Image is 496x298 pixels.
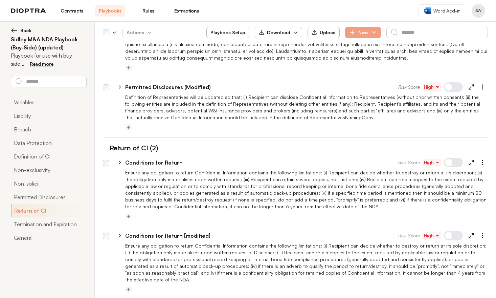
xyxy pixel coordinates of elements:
span: Risk Score [398,159,420,166]
a: Word Add-in [418,4,466,17]
span: ... [20,60,24,67]
button: Profile menu [472,4,485,18]
button: Breach [11,123,86,136]
span: High [424,159,440,166]
img: left arrow [11,27,18,34]
img: logo [11,8,46,13]
button: High [423,83,441,91]
a: Extractions [172,5,202,17]
span: Word Add-in [433,7,460,14]
span: High [424,84,440,90]
span: Risk Score [398,232,420,239]
button: General [11,231,86,244]
button: Upload [308,27,340,38]
button: Termination and Expiration [11,217,86,231]
button: Return of CI [11,204,86,217]
button: Data Protection [11,136,86,150]
span: Actions [121,26,158,39]
button: Actions [122,27,156,38]
h1: Return of CI (2) [103,143,158,153]
span: High [424,232,440,239]
button: Playbook Setup [206,27,249,38]
p: Permitted Disclosures (Modified) [125,83,211,91]
button: New [345,27,381,38]
button: Non-exclusivity [11,163,86,177]
p: Ensure any obligation to return Confidential Information contains the following limitations: (i) ... [125,169,488,210]
p: Playbook for use with buy-side [11,51,86,68]
div: Upload [312,29,336,36]
button: Add tag [125,213,132,220]
button: Permitted Disclosures [11,190,86,204]
button: High [423,159,441,166]
p: Conditions for Return [modified] [125,232,210,240]
div: Download [259,29,290,36]
button: Add tag [125,124,132,131]
button: Liability [11,109,86,123]
a: Contracts [57,5,87,17]
button: Add tag [125,286,132,293]
button: Non-solicit [11,177,86,190]
button: Definition of CI [11,150,86,163]
p: Definition of Representatives will be updated so that: (i) Recipient can disclose Confidential In... [125,94,488,121]
p: Conditions for Return [125,158,183,167]
span: Risk Score [398,84,420,90]
button: High [423,232,441,239]
p: Ensure any obligation to return Confidential Information contains the following limitations: (i) ... [125,242,488,283]
button: Add tag [125,64,132,71]
img: word [424,7,431,14]
div: Select all [103,29,109,36]
button: Back [11,27,86,34]
span: Read more [30,61,53,67]
a: Rules [133,5,163,17]
h2: Sidley M&A NDA Playbook (Buy-Side) (updated) [11,35,86,51]
button: Download [255,27,302,38]
span: Back [20,27,31,34]
a: Playbooks [95,5,125,17]
button: Variables [11,95,86,109]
